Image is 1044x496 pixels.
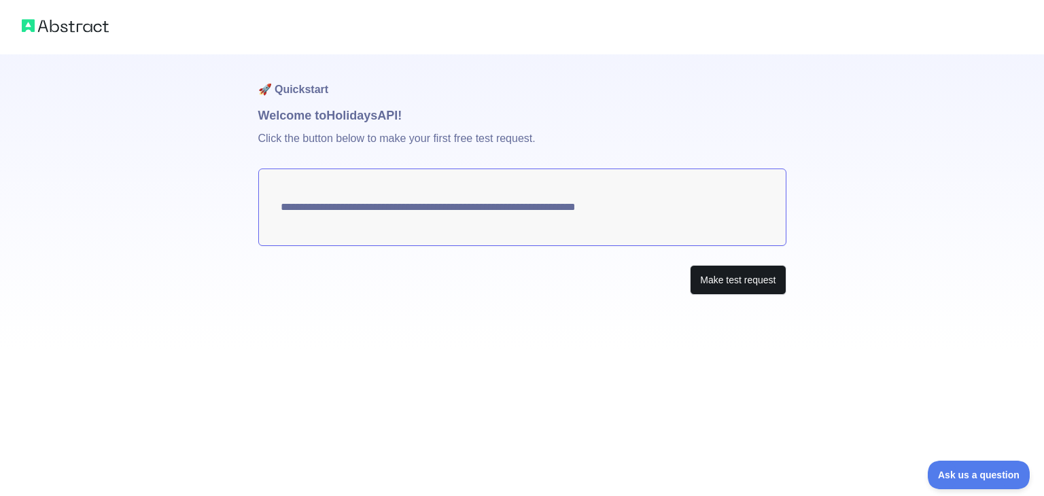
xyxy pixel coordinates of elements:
[258,54,786,106] h1: 🚀 Quickstart
[928,461,1030,489] iframe: Toggle Customer Support
[22,16,109,35] img: Abstract logo
[690,265,786,296] button: Make test request
[258,106,786,125] h1: Welcome to Holidays API!
[258,125,786,169] p: Click the button below to make your first free test request.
